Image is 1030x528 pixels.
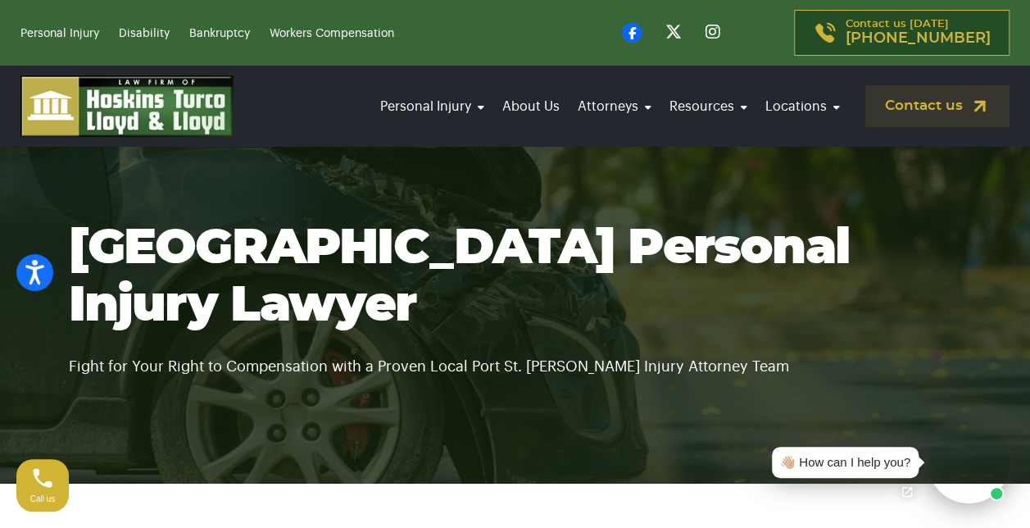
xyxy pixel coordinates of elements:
[865,85,1010,127] a: Contact us
[760,84,845,130] a: Locations
[890,475,924,509] a: Open chat
[794,10,1010,56] a: Contact us [DATE][PHONE_NUMBER]
[780,453,910,472] div: 👋🏼 How can I help you?
[846,30,991,47] span: [PHONE_NUMBER]
[69,335,962,379] p: Fight for Your Right to Compensation with a Proven Local Port St. [PERSON_NAME] Injury Attorney Team
[189,28,250,39] a: Bankruptcy
[20,28,99,39] a: Personal Injury
[270,28,394,39] a: Workers Compensation
[20,75,234,137] img: logo
[69,220,962,335] h1: [GEOGRAPHIC_DATA] Personal Injury Lawyer
[846,19,991,47] p: Contact us [DATE]
[665,84,752,130] a: Resources
[497,84,565,130] a: About Us
[573,84,656,130] a: Attorneys
[30,494,56,503] span: Call us
[375,84,489,130] a: Personal Injury
[119,28,170,39] a: Disability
